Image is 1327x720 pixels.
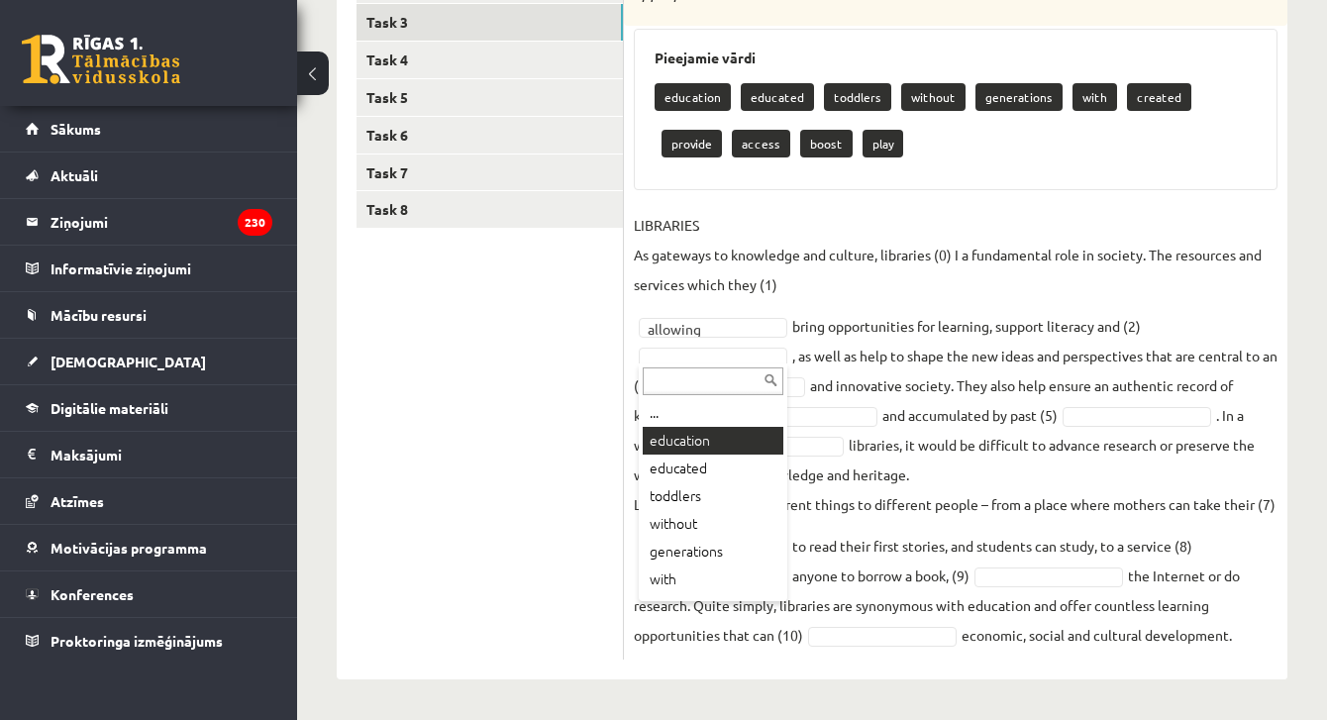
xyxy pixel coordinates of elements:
[643,593,783,621] div: created
[643,510,783,538] div: without
[643,538,783,566] div: generations
[643,399,783,427] div: ...
[643,455,783,482] div: educated
[643,482,783,510] div: toddlers
[643,566,783,593] div: with
[643,427,783,455] div: education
